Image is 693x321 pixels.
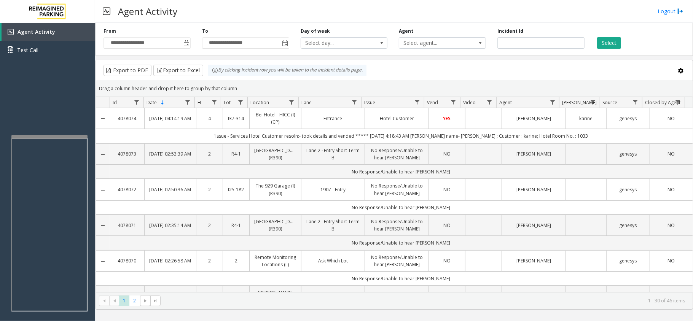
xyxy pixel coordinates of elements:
[110,236,693,250] td: No Response/Unable to hear [PERSON_NAME]
[655,115,688,122] a: NO
[113,99,117,106] span: Id
[507,115,561,122] a: [PERSON_NAME]
[668,151,675,157] span: NO
[507,257,561,264] a: [PERSON_NAME]
[149,115,191,122] a: [DATE] 04:14:19 AM
[433,115,460,122] a: YES
[399,28,413,35] label: Agent
[149,186,191,193] a: [DATE] 02:50:36 AM
[611,257,645,264] a: genesys
[427,99,438,106] span: Vend
[497,28,523,35] label: Incident Id
[96,258,110,264] a: Collapse Details
[611,115,645,122] a: genesys
[655,222,688,229] a: NO
[433,222,460,229] a: NO
[228,150,245,157] a: R4-1
[208,65,366,76] div: By clicking Incident row you will be taken to the incident details page.
[668,186,675,193] span: NO
[443,257,451,264] span: NO
[677,7,683,15] img: logout
[18,28,55,35] span: Agent Activity
[254,147,296,161] a: [GEOGRAPHIC_DATA] (R390)
[254,111,296,126] a: Bei Hotel - HICC (I) (CP)
[412,97,422,107] a: Issue Filter Menu
[306,147,360,161] a: Lane 2 - Entry Short Term B
[306,115,360,122] a: Entrance
[150,296,161,306] span: Go to the last page
[370,182,424,197] a: No Response/Unable to hear [PERSON_NAME]
[655,257,688,264] a: NO
[224,99,231,106] span: Lot
[499,99,512,106] span: Agent
[165,297,685,304] kendo-pager-info: 1 - 30 of 46 items
[96,116,110,122] a: Collapse Details
[603,99,618,106] span: Source
[611,150,645,157] a: genesys
[254,289,296,318] a: [PERSON_NAME][GEOGRAPHIC_DATA] ([GEOGRAPHIC_DATA]) (I) (R390)
[96,222,110,229] a: Collapse Details
[588,97,598,107] a: Parker Filter Menu
[370,115,424,122] a: Hotel Customer
[658,7,683,15] a: Logout
[96,82,693,95] div: Drag a column header and drop it here to group by that column
[17,46,38,54] span: Test Call
[129,296,140,306] span: Page 2
[114,115,140,122] a: 4078074
[433,257,460,264] a: NO
[152,298,158,304] span: Go to the last page
[287,97,297,107] a: Location Filter Menu
[370,147,424,161] a: No Response/Unable to hear [PERSON_NAME]
[212,67,218,73] img: infoIcon.svg
[228,115,245,122] a: I37-314
[104,65,151,76] button: Export to PDF
[140,296,150,306] span: Go to the next page
[201,150,218,157] a: 2
[96,97,693,292] div: Data table
[147,99,157,106] span: Date
[201,257,218,264] a: 2
[668,115,675,122] span: NO
[110,129,693,143] td: 'Issue - Services Hotel Customer resoln:- took details and vended ***** [DATE] 4:18:43 AM [PERSON...
[114,186,140,193] a: 4078072
[443,115,451,122] span: YES
[254,254,296,268] a: Remote Monitoring Locations (L)
[507,222,561,229] a: [PERSON_NAME]
[673,97,683,107] a: Closed by Agent Filter Menu
[655,150,688,157] a: NO
[370,218,424,232] a: No Response/Unable to hear [PERSON_NAME]
[484,97,495,107] a: Video Filter Menu
[611,222,645,229] a: genesys
[306,257,360,264] a: Ask Which Lot
[119,296,129,306] span: Page 1
[142,298,148,304] span: Go to the next page
[570,115,602,122] a: karine
[280,38,289,48] span: Toggle popup
[110,165,693,179] td: No Response/Unable to hear [PERSON_NAME]
[507,186,561,193] a: [PERSON_NAME]
[228,186,245,193] a: I25-182
[202,28,208,35] label: To
[149,222,191,229] a: [DATE] 02:35:14 AM
[209,97,219,107] a: H Filter Menu
[668,257,675,264] span: NO
[443,186,451,193] span: NO
[611,186,645,193] a: genesys
[182,38,190,48] span: Toggle popup
[8,29,14,35] img: 'icon'
[228,257,245,264] a: 2
[370,254,424,268] a: No Response/Unable to hear [PERSON_NAME]
[254,218,296,232] a: [GEOGRAPHIC_DATA] (R390)
[443,222,451,229] span: NO
[103,2,110,21] img: pageIcon
[547,97,558,107] a: Agent Filter Menu
[349,97,360,107] a: Lane Filter Menu
[149,150,191,157] a: [DATE] 02:53:39 AM
[235,97,245,107] a: Lot Filter Menu
[254,182,296,197] a: The 929 Garage (I) (R390)
[433,186,460,193] a: NO
[364,99,375,106] span: Issue
[630,97,640,107] a: Source Filter Menu
[114,222,140,229] a: 4078071
[668,222,675,229] span: NO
